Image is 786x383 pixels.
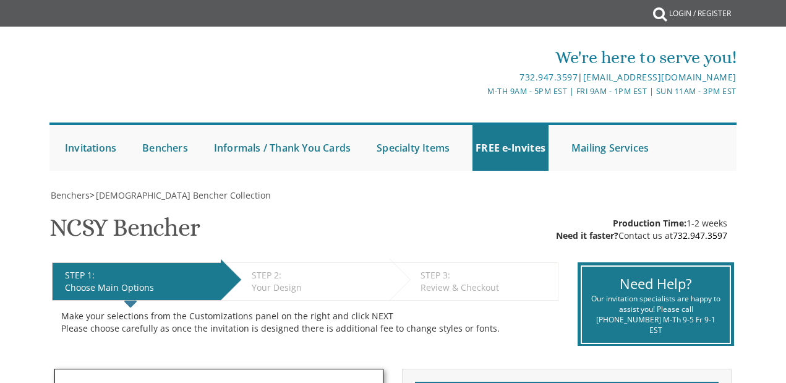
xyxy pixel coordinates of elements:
[90,189,271,201] span: >
[583,71,737,83] a: [EMAIL_ADDRESS][DOMAIN_NAME]
[472,125,549,171] a: FREE e-Invites
[96,189,271,201] span: [DEMOGRAPHIC_DATA] Bencher Collection
[211,125,354,171] a: Informals / Thank You Cards
[49,214,200,251] h1: NCSY Bencher
[279,45,737,70] div: We're here to serve you!
[49,189,90,201] a: Benchers
[568,125,652,171] a: Mailing Services
[51,189,90,201] span: Benchers
[279,70,737,85] div: |
[519,71,578,83] a: 732.947.3597
[556,230,618,241] span: Need it faster?
[374,125,453,171] a: Specialty Items
[252,269,383,282] div: STEP 2:
[62,125,119,171] a: Invitations
[279,85,737,98] div: M-Th 9am - 5pm EST | Fri 9am - 1pm EST | Sun 11am - 3pm EST
[65,269,215,282] div: STEP 1:
[673,230,727,241] a: 732.947.3597
[252,282,383,294] div: Your Design
[613,217,686,229] span: Production Time:
[591,293,720,336] div: Our invitation specialists are happy to assist you! Please call [PHONE_NUMBER] M-Th 9-5 Fr 9-1 EST
[421,269,552,282] div: STEP 3:
[139,125,191,171] a: Benchers
[556,217,727,242] div: 1-2 weeks Contact us at
[421,282,552,294] div: Review & Checkout
[61,310,549,335] div: Make your selections from the Customizations panel on the right and click NEXT Please choose care...
[95,189,271,201] a: [DEMOGRAPHIC_DATA] Bencher Collection
[65,282,215,294] div: Choose Main Options
[591,274,720,293] div: Need Help?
